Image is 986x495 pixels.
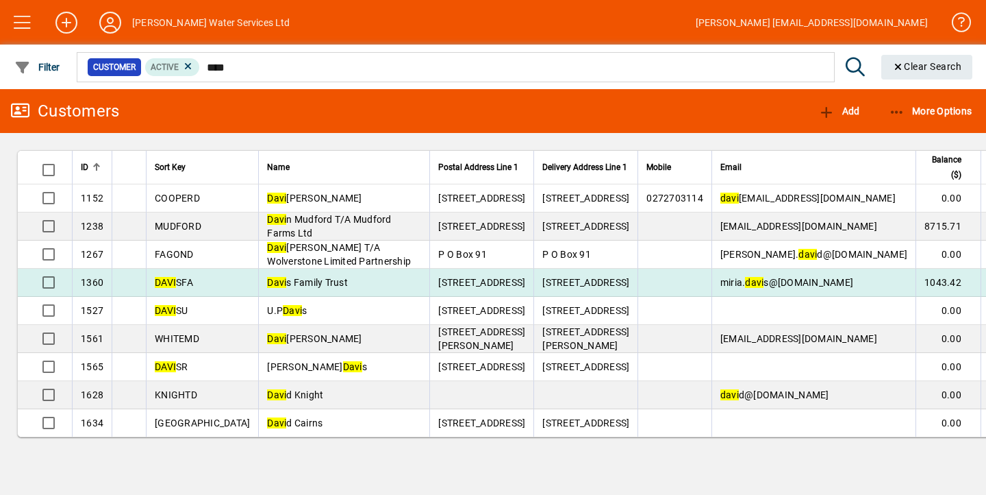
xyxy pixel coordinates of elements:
[696,12,928,34] div: [PERSON_NAME] [EMAIL_ADDRESS][DOMAIN_NAME]
[915,409,981,437] td: 0.00
[438,361,525,372] span: [STREET_ADDRESS]
[155,305,188,316] span: SU
[155,277,176,288] em: DAVI
[438,221,525,232] span: [STREET_ADDRESS]
[542,193,629,204] span: [STREET_ADDRESS]
[542,418,629,428] span: [STREET_ADDRESS]
[815,99,863,123] button: Add
[283,305,302,316] em: Davi
[889,106,972,117] span: More Options
[542,326,629,351] span: [STREET_ADDRESS][PERSON_NAME]
[81,277,103,288] span: 1360
[151,62,179,72] span: Active
[438,193,525,204] span: [STREET_ADDRESS]
[915,213,981,241] td: 8715.71
[81,193,103,204] span: 1152
[14,62,60,73] span: Filter
[81,305,103,316] span: 1527
[267,160,290,175] span: Name
[798,249,817,260] em: davi
[438,277,525,288] span: [STREET_ADDRESS]
[81,160,88,175] span: ID
[81,361,103,372] span: 1565
[155,418,250,428] span: [GEOGRAPHIC_DATA]
[720,160,907,175] div: Email
[720,193,739,204] em: davi
[720,160,742,175] span: Email
[542,160,627,175] span: Delivery Address Line 1
[267,333,362,344] span: [PERSON_NAME]
[542,305,629,316] span: [STREET_ADDRESS]
[267,305,307,316] span: U.P s
[155,277,193,288] span: SFA
[10,100,119,122] div: Customers
[924,152,974,182] div: Balance ($)
[542,361,629,372] span: [STREET_ADDRESS]
[646,193,703,204] span: 0272703114
[11,55,64,80] button: Filter
[915,381,981,409] td: 0.00
[542,277,629,288] span: [STREET_ADDRESS]
[267,277,286,288] em: Davi
[81,389,103,400] span: 1628
[720,249,907,260] span: [PERSON_NAME]. d@[DOMAIN_NAME]
[81,418,103,428] span: 1634
[941,3,969,47] a: Knowledge Base
[343,361,362,372] em: Davi
[81,249,103,260] span: 1267
[745,277,763,288] em: davi
[267,242,411,267] span: [PERSON_NAME] T/A Wolverstone Limited Partnership
[915,297,981,325] td: 0.00
[145,58,200,76] mat-chip: Activation Status: Active
[155,361,188,372] span: SR
[720,221,877,232] span: [EMAIL_ADDRESS][DOMAIN_NAME]
[81,221,103,232] span: 1238
[155,389,197,400] span: KNIGHTD
[155,249,194,260] span: FAGOND
[81,160,103,175] div: ID
[267,389,286,400] em: Davi
[892,61,962,72] span: Clear Search
[646,160,671,175] span: Mobile
[720,193,896,204] span: [EMAIL_ADDRESS][DOMAIN_NAME]
[155,361,176,372] em: DAVI
[267,160,421,175] div: Name
[93,60,136,74] span: Customer
[267,193,286,204] em: Davi
[267,214,286,225] em: Davi
[132,12,290,34] div: [PERSON_NAME] Water Services Ltd
[542,249,591,260] span: P O Box 91
[915,325,981,353] td: 0.00
[924,152,961,182] span: Balance ($)
[646,160,703,175] div: Mobile
[438,160,518,175] span: Postal Address Line 1
[818,106,859,117] span: Add
[915,269,981,297] td: 1043.42
[438,305,525,316] span: [STREET_ADDRESS]
[155,333,199,344] span: WHITEMD
[45,10,88,35] button: Add
[267,418,286,428] em: Davi
[720,277,853,288] span: miria. s@[DOMAIN_NAME]
[267,333,286,344] em: Davi
[438,418,525,428] span: [STREET_ADDRESS]
[155,221,201,232] span: MUDFORD
[267,277,348,288] span: s Family Trust
[881,55,973,80] button: Clear
[267,389,323,400] span: d Knight
[267,418,323,428] span: d Cairns
[88,10,132,35] button: Profile
[267,361,367,372] span: [PERSON_NAME] s
[267,214,391,239] span: n Mudford T/A Mudford Farms Ltd
[438,249,487,260] span: P O Box 91
[81,333,103,344] span: 1561
[915,353,981,381] td: 0.00
[720,389,829,400] span: d@[DOMAIN_NAME]
[915,184,981,213] td: 0.00
[720,389,739,400] em: davi
[915,241,981,269] td: 0.00
[155,160,186,175] span: Sort Key
[155,193,200,204] span: COOPERD
[885,99,976,123] button: More Options
[438,326,525,351] span: [STREET_ADDRESS][PERSON_NAME]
